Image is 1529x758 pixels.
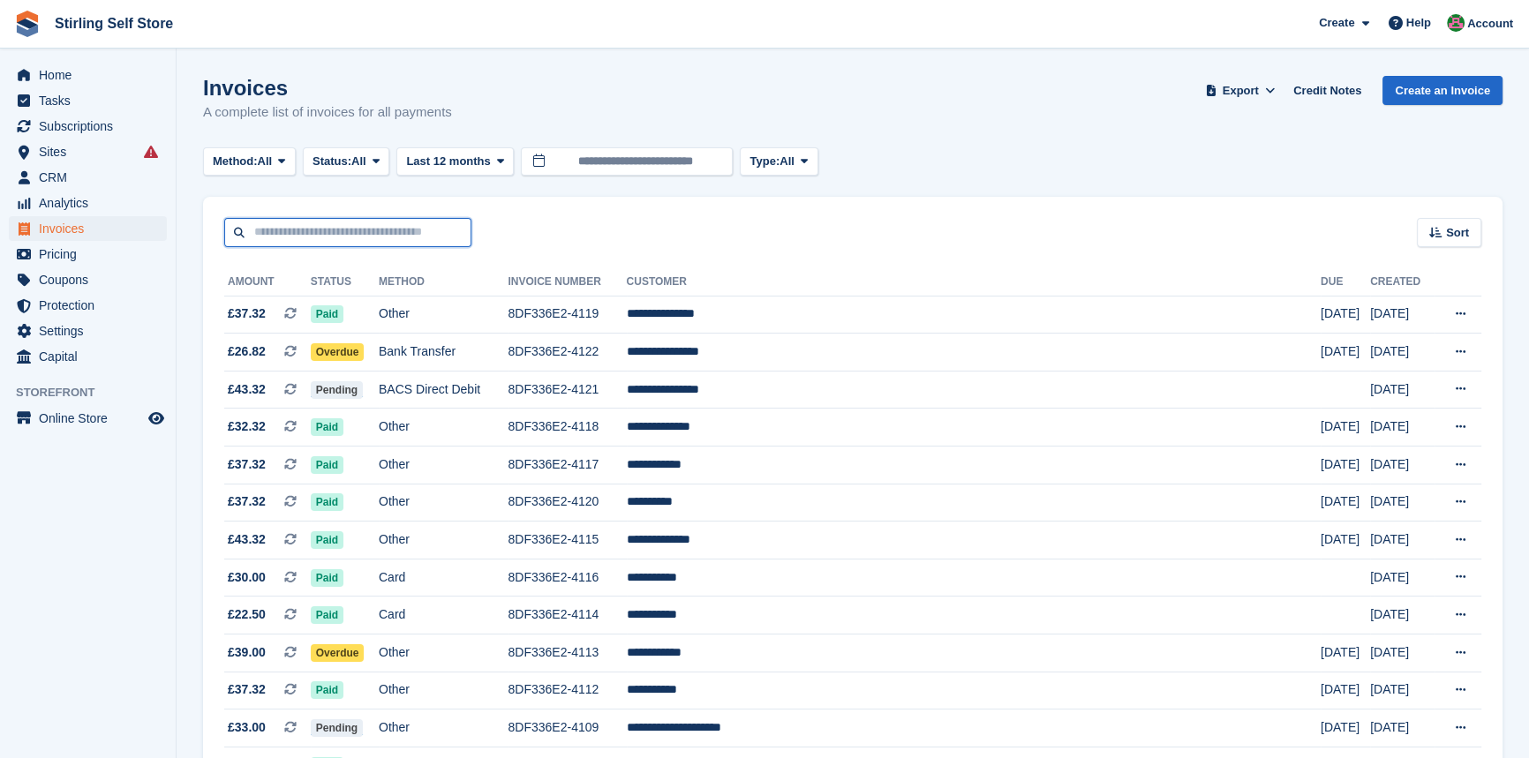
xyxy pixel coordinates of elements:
span: Paid [311,456,343,474]
span: Help [1406,14,1431,32]
span: All [258,153,273,170]
span: Create [1319,14,1354,32]
td: 8DF336E2-4109 [508,709,626,747]
a: menu [9,344,167,369]
td: [DATE] [1321,296,1370,334]
span: Paid [311,493,343,511]
a: menu [9,242,167,266]
button: Type: All [740,147,817,176]
button: Export [1201,76,1279,105]
td: BACS Direct Debit [379,371,508,409]
td: [DATE] [1321,409,1370,447]
span: Subscriptions [39,114,145,139]
span: Overdue [311,644,365,662]
a: menu [9,293,167,318]
td: 8DF336E2-4122 [508,334,626,371]
td: Other [379,709,508,747]
td: [DATE] [1370,709,1435,747]
td: 8DF336E2-4112 [508,672,626,709]
span: Tasks [39,88,145,113]
span: Paid [311,418,343,436]
span: Paid [311,681,343,699]
td: Other [379,484,508,522]
span: £39.00 [228,643,266,662]
span: Invoices [39,216,145,241]
span: Last 12 months [406,153,490,170]
td: [DATE] [1370,447,1435,484]
a: menu [9,406,167,431]
a: menu [9,88,167,113]
td: [DATE] [1321,709,1370,747]
td: [DATE] [1370,634,1435,672]
th: Due [1321,268,1370,296]
a: menu [9,114,167,139]
span: Status: [313,153,351,170]
button: Method: All [203,147,296,176]
td: Bank Transfer [379,334,508,371]
span: Sites [39,139,145,164]
h1: Invoices [203,76,452,100]
td: 8DF336E2-4120 [508,484,626,522]
span: £26.82 [228,342,266,361]
td: Other [379,447,508,484]
p: A complete list of invoices for all payments [203,102,452,123]
span: £32.32 [228,417,266,436]
td: 8DF336E2-4116 [508,559,626,597]
span: Storefront [16,384,176,402]
span: Paid [311,305,343,323]
span: Protection [39,293,145,318]
i: Smart entry sync failures have occurred [144,145,158,159]
td: Card [379,559,508,597]
a: Stirling Self Store [48,9,180,38]
button: Last 12 months [396,147,514,176]
a: Create an Invoice [1382,76,1503,105]
td: Other [379,522,508,559]
span: Overdue [311,343,365,361]
span: CRM [39,165,145,190]
td: Other [379,672,508,709]
span: Account [1467,15,1513,33]
a: menu [9,216,167,241]
span: £22.50 [228,605,266,624]
td: [DATE] [1370,371,1435,409]
span: Analytics [39,191,145,215]
span: Paid [311,569,343,587]
a: menu [9,165,167,190]
span: Paid [311,531,343,549]
td: Other [379,409,508,447]
td: [DATE] [1370,559,1435,597]
td: 8DF336E2-4113 [508,634,626,672]
span: £37.32 [228,492,266,511]
td: [DATE] [1321,672,1370,709]
th: Created [1370,268,1435,296]
td: 8DF336E2-4115 [508,522,626,559]
span: £43.32 [228,530,266,549]
a: menu [9,191,167,215]
span: Online Store [39,406,145,431]
td: [DATE] [1370,597,1435,634]
span: Pricing [39,242,145,266]
span: Export [1223,82,1259,100]
button: Status: All [303,147,389,176]
span: £37.32 [228,680,266,699]
td: Other [379,634,508,672]
td: 8DF336E2-4118 [508,409,626,447]
img: stora-icon-8386f47178a22dfd0bd8f6a31ec36ba5ce8667c1dd55bd0f319d3a0aa187defe.svg [14,11,41,37]
span: £37.32 [228,455,266,474]
span: Home [39,63,145,87]
span: £33.00 [228,718,266,737]
a: menu [9,63,167,87]
a: menu [9,319,167,343]
td: Other [379,296,508,334]
td: [DATE] [1321,634,1370,672]
span: £43.32 [228,380,266,399]
td: [DATE] [1370,409,1435,447]
span: All [351,153,366,170]
span: Method: [213,153,258,170]
a: Preview store [146,408,167,429]
th: Method [379,268,508,296]
img: Lucy [1447,14,1465,32]
span: Paid [311,606,343,624]
td: Card [379,597,508,634]
td: 8DF336E2-4121 [508,371,626,409]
